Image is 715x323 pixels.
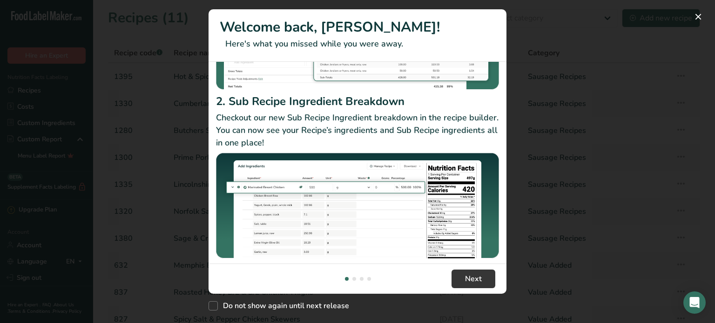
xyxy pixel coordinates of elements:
[220,17,495,38] h1: Welcome back, [PERSON_NAME]!
[216,93,499,110] h2: 2. Sub Recipe Ingredient Breakdown
[452,270,495,288] button: Next
[220,38,495,50] p: Here's what you missed while you were away.
[465,273,482,284] span: Next
[216,112,499,149] p: Checkout our new Sub Recipe Ingredient breakdown in the recipe builder. You can now see your Reci...
[216,153,499,258] img: Sub Recipe Ingredient Breakdown
[683,291,706,314] div: Open Intercom Messenger
[218,301,349,310] span: Do not show again until next release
